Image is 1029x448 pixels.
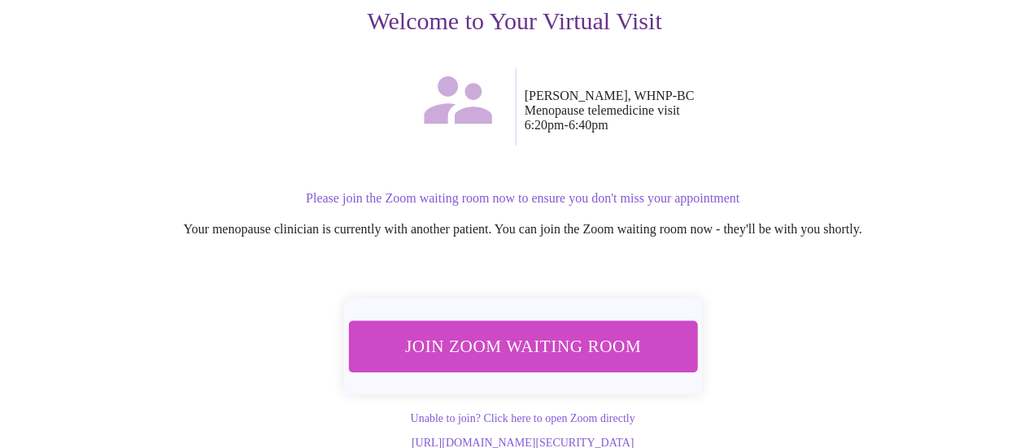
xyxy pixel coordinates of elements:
[525,89,1004,133] p: [PERSON_NAME], WHNP-BC Menopause telemedicine visit 6:20pm - 6:40pm
[26,7,1003,35] h3: Welcome to Your Virtual Visit
[42,222,1003,237] p: Your menopause clinician is currently with another patient. You can join the Zoom waiting room no...
[410,412,634,424] a: Unable to join? Click here to open Zoom directly
[348,320,697,372] button: Join Zoom Waiting Room
[369,331,675,361] span: Join Zoom Waiting Room
[42,191,1003,206] p: Please join the Zoom waiting room now to ensure you don't miss your appointment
